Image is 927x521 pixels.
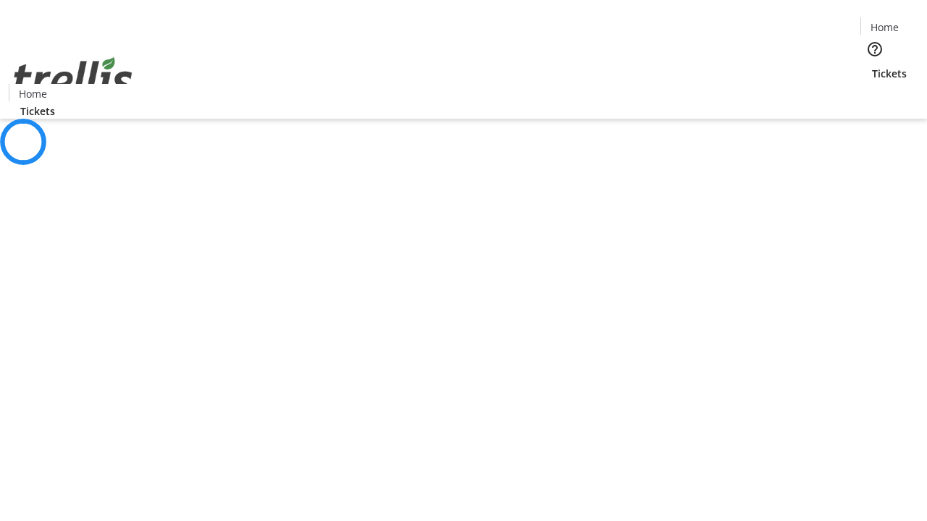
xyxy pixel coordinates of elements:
a: Tickets [9,103,67,119]
button: Help [860,35,889,64]
a: Home [9,86,56,101]
a: Tickets [860,66,918,81]
span: Home [871,20,899,35]
a: Home [861,20,907,35]
span: Home [19,86,47,101]
span: Tickets [872,66,907,81]
span: Tickets [20,103,55,119]
button: Cart [860,81,889,110]
img: Orient E2E Organization mbGOeGc8dg's Logo [9,41,138,114]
